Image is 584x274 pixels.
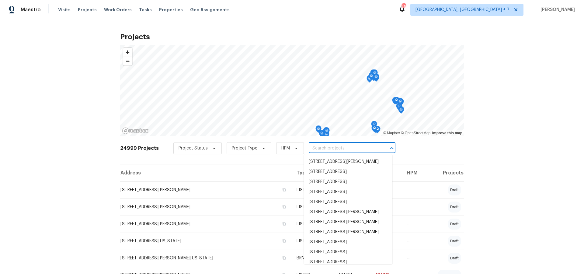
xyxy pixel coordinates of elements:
button: Copy Address [281,255,287,261]
th: Projects [426,164,464,181]
div: Map marker [371,125,377,134]
li: [STREET_ADDRESS] [304,247,392,257]
h2: 24999 Projects [120,145,159,151]
li: [STREET_ADDRESS] [304,237,392,247]
div: draft [448,219,461,230]
div: Map marker [315,125,322,135]
td: -- [402,216,426,233]
td: LISTED [292,233,334,250]
div: Map marker [398,106,404,116]
div: draft [448,236,461,247]
button: Copy Address [281,204,287,209]
div: Map marker [324,127,330,137]
td: LISTED [292,198,334,216]
div: Map marker [396,103,402,112]
div: Map marker [323,127,329,137]
li: [STREET_ADDRESS] [304,197,392,207]
span: Properties [159,7,183,13]
div: Map marker [367,75,373,85]
a: Mapbox homepage [122,127,149,134]
td: [STREET_ADDRESS][PERSON_NAME] [120,216,292,233]
div: Map marker [372,69,378,79]
li: [STREET_ADDRESS][PERSON_NAME] [304,227,392,237]
button: Copy Address [281,221,287,227]
div: draft [448,184,461,195]
div: Map marker [374,126,381,135]
span: Work Orders [104,7,132,13]
button: Copy Address [281,238,287,244]
a: OpenStreetMap [401,131,430,135]
span: Project Type [232,145,257,151]
div: draft [448,202,461,213]
td: -- [402,233,426,250]
div: Map marker [370,69,376,79]
th: HPM [402,164,426,181]
span: Visits [58,7,71,13]
td: -- [402,198,426,216]
td: LISTED [292,216,334,233]
div: draft [448,253,461,264]
a: Improve this map [432,131,462,135]
span: [GEOGRAPHIC_DATA], [GEOGRAPHIC_DATA] + 7 [415,7,509,13]
li: [STREET_ADDRESS][PERSON_NAME] [304,217,392,227]
div: Map marker [373,73,379,83]
li: [STREET_ADDRESS] [304,177,392,187]
li: [STREET_ADDRESS] [304,187,392,197]
th: Address [120,164,292,181]
span: Geo Assignments [190,7,230,13]
li: [STREET_ADDRESS] [304,167,392,177]
a: Mapbox [383,131,400,135]
td: LISTED [292,181,334,198]
button: Zoom in [123,48,132,57]
th: Type [292,164,334,181]
button: Close [388,144,396,153]
div: Map marker [319,130,325,139]
td: BRN [292,250,334,267]
button: Copy Address [281,187,287,192]
button: Zoom out [123,57,132,65]
div: Map marker [371,121,377,130]
div: Map marker [397,98,403,107]
td: [STREET_ADDRESS][PERSON_NAME] [120,198,292,216]
li: [STREET_ADDRESS][PERSON_NAME] [304,157,392,167]
h2: Projects [120,34,464,40]
td: -- [402,250,426,267]
td: [STREET_ADDRESS][PERSON_NAME][US_STATE] [120,250,292,267]
span: Maestro [21,7,41,13]
canvas: Map [120,45,464,136]
span: HPM [281,145,290,151]
span: Project Status [179,145,208,151]
td: [STREET_ADDRESS][PERSON_NAME] [120,181,292,198]
span: [PERSON_NAME] [538,7,575,13]
div: Map marker [323,131,329,140]
span: Projects [78,7,97,13]
td: [STREET_ADDRESS][US_STATE] [120,233,292,250]
div: Map marker [321,135,327,145]
div: Map marker [322,133,328,143]
input: Search projects [309,144,378,153]
li: [STREET_ADDRESS] [304,257,392,267]
li: [STREET_ADDRESS][PERSON_NAME] [304,207,392,217]
div: Map marker [392,97,398,107]
td: -- [402,181,426,198]
span: Tasks [139,8,152,12]
div: 45 [401,4,406,10]
div: Map marker [394,97,400,106]
div: Map marker [368,72,374,82]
